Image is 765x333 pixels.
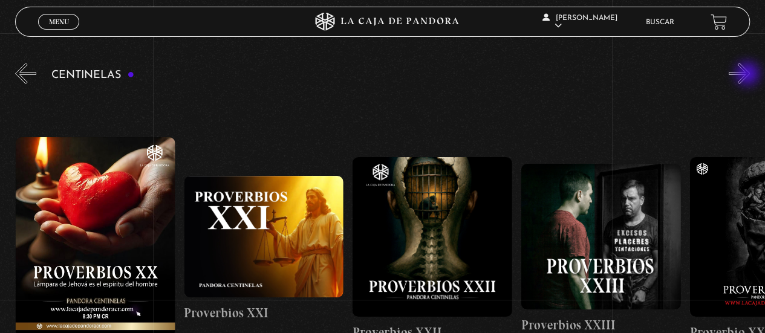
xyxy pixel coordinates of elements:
[646,19,674,26] a: Buscar
[49,18,69,25] span: Menu
[51,70,134,81] h3: Centinelas
[15,63,36,84] button: Previous
[711,14,727,30] a: View your shopping cart
[45,28,73,37] span: Cerrar
[729,63,750,84] button: Next
[184,303,344,323] h4: Proverbios XXI
[542,15,617,30] span: [PERSON_NAME]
